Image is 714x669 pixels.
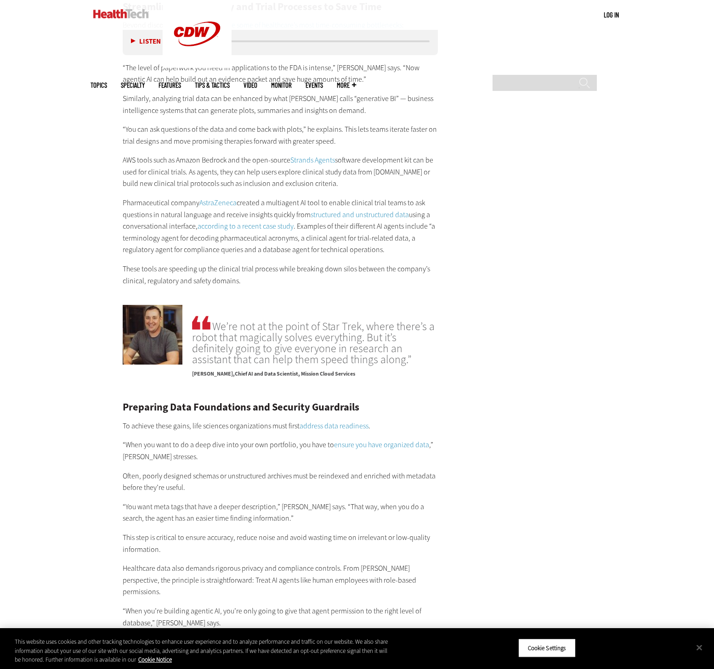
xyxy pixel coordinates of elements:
[271,82,292,89] a: MonITor
[123,532,438,555] p: This step is critical to ensure accuracy, reduce noise and avoid wasting time on irrelevant or lo...
[199,198,237,208] a: AstraZeneca
[123,93,438,116] p: Similarly, analyzing trial data can be enhanced by what [PERSON_NAME] calls “generative BI” — bus...
[121,82,145,89] span: Specialty
[192,365,438,378] p: Chief AI and Data Scientist, Mission Cloud Services
[192,370,235,377] span: [PERSON_NAME]
[123,439,438,462] p: “When you want to do a deep dive into your own portfolio, you have to ,” [PERSON_NAME] stresses.
[123,154,438,190] p: AWS tools such as Amazon Bedrock and the open-source software development kit can be used for cli...
[159,82,181,89] a: Features
[198,221,294,231] a: according to a recent case study
[123,562,438,598] p: Healthcare data also demands rigorous privacy and compliance controls. From [PERSON_NAME] perspec...
[195,82,230,89] a: Tips & Tactics
[123,124,438,147] p: “You can ask questions of the data and come back with plots,” he explains. This lets teams iterat...
[604,10,619,20] div: User menu
[93,9,149,18] img: Home
[311,210,409,219] a: structured and unstructured data
[300,421,368,431] a: address data readiness
[244,82,257,89] a: Video
[192,314,438,365] span: We’re not at the point of Star Trek, where there’s a robot that magically solves everything. But ...
[518,638,576,658] button: Cookie Settings
[689,637,709,658] button: Close
[290,155,335,165] a: Strands Agents
[334,440,429,450] a: ensure you have organized data
[163,61,232,70] a: CDW
[15,637,393,664] div: This website uses cookies and other tracking technologies to enhance user experience and to analy...
[138,656,172,663] a: More information about your privacy
[123,501,438,524] p: “You want meta tags that have a deeper description,” [PERSON_NAME] says. “That way, when you do a...
[306,82,323,89] a: Events
[604,11,619,19] a: Log in
[123,263,438,287] p: These tools are speeding up the clinical trial process while breaking down silos between the comp...
[123,470,438,494] p: Often, poorly designed schemas or unstructured archives must be reindexed and enriched with metad...
[91,82,107,89] span: Topics
[123,420,438,432] p: To achieve these gains, life sciences organizations must first .
[123,197,438,256] p: Pharmaceutical company created a multiagent AI tool to enable clinical trial teams to ask questio...
[337,82,356,89] span: More
[123,605,438,629] p: “When you’re building agentic AI, you’re only going to give that agent permission to the right le...
[123,402,438,412] h2: Preparing Data Foundations and Security Guardrails
[123,305,182,365] img: Ryan Ries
